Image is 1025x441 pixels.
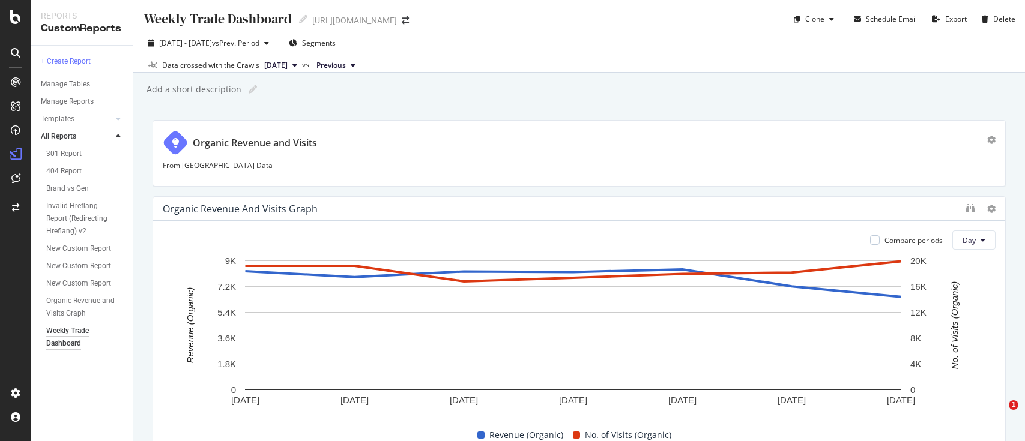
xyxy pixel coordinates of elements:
[46,200,119,238] div: Invalid Hreflang Report (Redirecting Hreflang) v2
[910,385,915,395] text: 0
[910,256,927,266] text: 20K
[302,38,336,48] span: Segments
[302,59,312,70] span: vs
[789,10,839,29] button: Clone
[987,136,996,144] div: gear
[41,130,112,143] a: All Reports
[46,325,124,350] a: Weekly Trade Dashboard
[143,10,292,28] div: Weekly Trade Dashboard
[41,10,123,22] div: Reports
[668,395,697,405] text: [DATE]
[153,120,1006,187] div: Organic Revenue and VisitsFrom [GEOGRAPHIC_DATA] Data
[217,359,236,369] text: 1.8K
[217,281,236,292] text: 7.2K
[46,242,111,255] div: New Custom Report
[887,395,915,405] text: [DATE]
[162,60,259,71] div: Data crossed with the Crawls
[212,38,259,48] span: vs Prev. Period
[46,165,124,178] a: 404 Report
[46,277,124,290] a: New Custom Report
[559,395,587,405] text: [DATE]
[41,22,123,35] div: CustomReports
[993,14,1015,24] div: Delete
[910,359,921,369] text: 4K
[977,10,1015,29] button: Delete
[41,113,112,125] a: Templates
[41,55,91,68] div: + Create Report
[866,14,917,24] div: Schedule Email
[1009,400,1018,410] span: 1
[41,78,124,91] a: Manage Tables
[46,165,82,178] div: 404 Report
[46,148,124,160] a: 301 Report
[41,95,94,108] div: Manage Reports
[41,95,124,108] a: Manage Reports
[966,203,975,213] div: binoculars
[910,333,921,343] text: 8K
[963,235,976,245] span: Day
[927,10,967,29] button: Export
[159,38,212,48] span: [DATE] - [DATE]
[46,148,82,160] div: 301 Report
[46,260,124,272] a: New Custom Report
[46,260,111,272] div: New Custom Report
[46,295,124,320] a: Organic Revenue and Visits Graph
[185,287,195,364] text: Revenue (Organic)
[41,78,90,91] div: Manage Tables
[340,395,369,405] text: [DATE]
[264,60,288,71] span: 2025 Aug. 8th
[46,182,89,195] div: Brand vs Gen
[316,60,346,71] span: Previous
[145,83,241,95] div: Add a short description
[163,254,983,416] svg: A chart.
[225,256,236,266] text: 9K
[163,203,318,215] div: Organic Revenue and Visits Graph
[312,14,397,26] div: [URL][DOMAIN_NAME]
[949,281,960,369] text: No. of Visits (Organic)
[46,295,116,320] div: Organic Revenue and Visits Graph
[450,395,478,405] text: [DATE]
[217,333,236,343] text: 3.6K
[41,130,76,143] div: All Reports
[46,200,124,238] a: Invalid Hreflang Report (Redirecting Hreflang) v2
[778,395,806,405] text: [DATE]
[402,16,409,25] div: arrow-right-arrow-left
[41,55,124,68] a: + Create Report
[284,34,340,53] button: Segments
[299,15,307,23] i: Edit report name
[249,85,257,94] i: Edit report name
[46,277,111,290] div: New Custom Report
[945,14,967,24] div: Export
[46,325,114,350] div: Weekly Trade Dashboard
[884,235,943,245] div: Compare periods
[163,160,996,170] p: From [GEOGRAPHIC_DATA] Data
[46,242,124,255] a: New Custom Report
[805,14,824,24] div: Clone
[143,34,274,53] button: [DATE] - [DATE]vsPrev. Period
[849,10,917,29] button: Schedule Email
[193,136,317,150] div: Organic Revenue and Visits
[231,395,259,405] text: [DATE]
[312,58,360,73] button: Previous
[46,182,124,195] a: Brand vs Gen
[217,307,236,317] text: 5.4K
[910,307,927,317] text: 12K
[910,281,927,292] text: 16K
[952,230,996,250] button: Day
[984,400,1013,429] iframe: Intercom live chat
[231,385,236,395] text: 0
[41,113,74,125] div: Templates
[259,58,302,73] button: [DATE]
